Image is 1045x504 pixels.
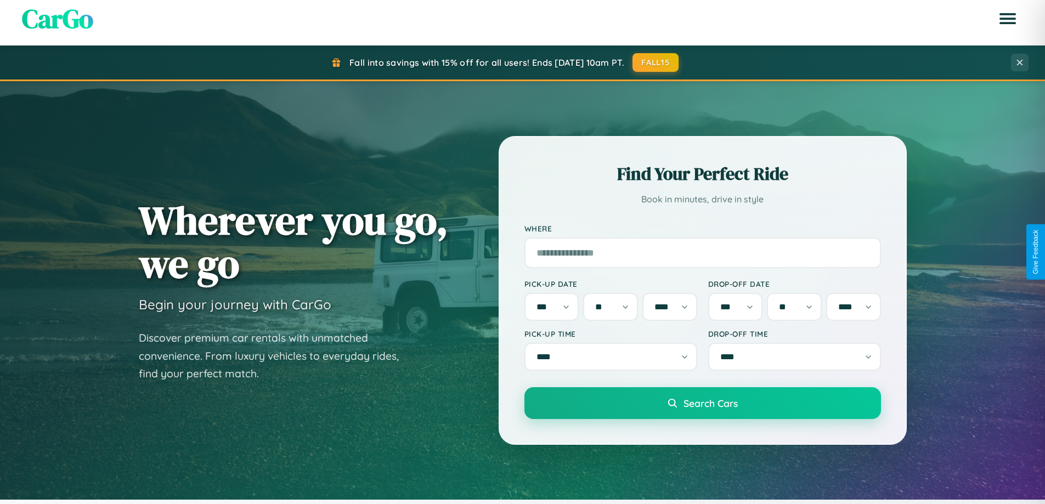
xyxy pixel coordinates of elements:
span: Fall into savings with 15% off for all users! Ends [DATE] 10am PT. [349,57,624,68]
label: Where [524,224,881,233]
p: Book in minutes, drive in style [524,191,881,207]
button: Search Cars [524,387,881,419]
label: Pick-up Date [524,279,697,288]
h1: Wherever you go, we go [139,199,448,285]
button: FALL15 [632,53,679,72]
span: CarGo [22,1,93,37]
label: Drop-off Time [708,329,881,338]
label: Drop-off Date [708,279,881,288]
h2: Find Your Perfect Ride [524,162,881,186]
span: Search Cars [684,397,738,409]
label: Pick-up Time [524,329,697,338]
div: Give Feedback [1032,230,1040,274]
h3: Begin your journey with CarGo [139,296,331,313]
p: Discover premium car rentals with unmatched convenience. From luxury vehicles to everyday rides, ... [139,329,413,383]
button: Open menu [992,3,1023,34]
